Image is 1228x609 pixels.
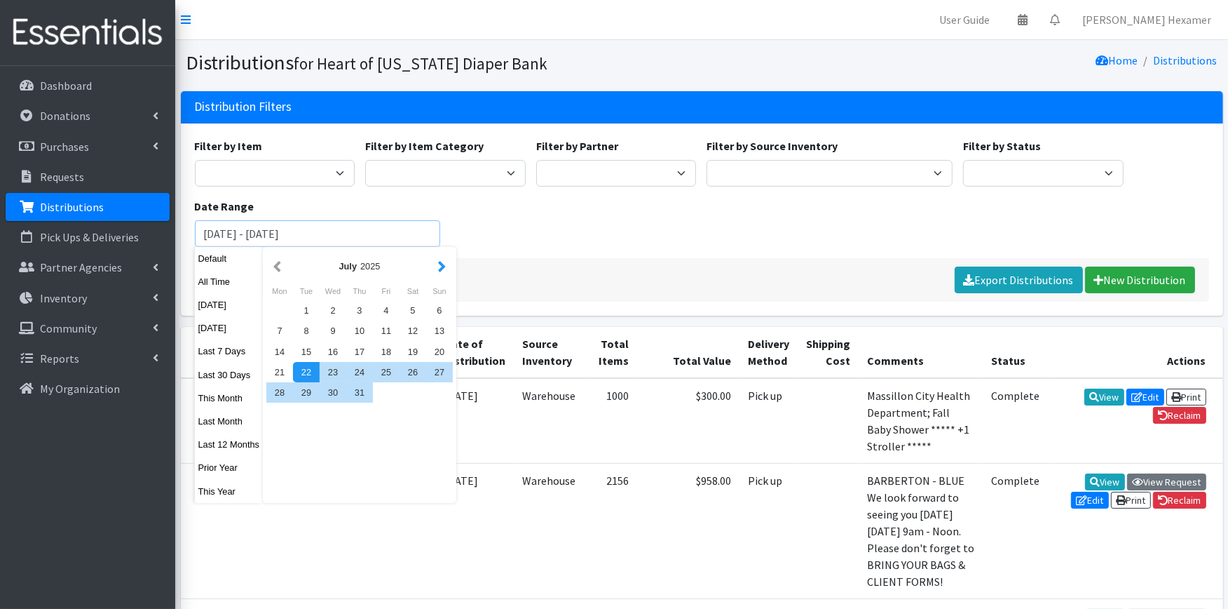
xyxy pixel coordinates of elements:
div: 2 [320,300,346,321]
td: Complete [983,463,1049,598]
th: Shipping Cost [798,327,859,378]
a: Inventory [6,284,170,312]
label: Filter by Status [963,138,1041,154]
p: Reports [40,352,79,366]
div: 29 [293,382,320,403]
div: 19 [400,342,426,362]
td: 96121 [181,378,237,464]
a: New Distribution [1085,267,1195,293]
div: 9 [320,321,346,341]
button: [DATE] [195,318,264,338]
strong: July [339,261,357,272]
td: [DATE] [437,463,514,598]
p: Distributions [40,200,104,214]
div: 25 [373,362,400,382]
p: Donations [40,109,90,123]
h1: Distributions [186,51,697,75]
a: Reclaim [1153,407,1206,424]
div: 16 [320,342,346,362]
a: Print [1111,492,1151,509]
a: Reclaim [1153,492,1206,509]
td: [DATE] [437,378,514,464]
a: View Request [1127,474,1206,490]
div: 3 [346,300,373,321]
label: Filter by Item [195,138,263,154]
div: 17 [346,342,373,362]
div: 30 [320,382,346,403]
th: ID [181,327,237,378]
div: 21 [266,362,293,382]
div: 8 [293,321,320,341]
input: January 1, 2011 - December 31, 2011 [195,220,441,247]
td: $958.00 [638,463,740,598]
td: Warehouse [514,378,585,464]
div: Wednesday [320,282,346,300]
div: 14 [266,342,293,362]
div: Sunday [426,282,453,300]
button: Prior Year [195,457,264,478]
p: My Organization [40,382,120,396]
p: Purchases [40,140,89,154]
th: Total Value [638,327,740,378]
p: Inventory [40,291,87,305]
a: Requests [6,163,170,191]
td: Salvation Army Akron [237,463,367,598]
a: Distributions [6,193,170,221]
button: All Time [195,272,264,292]
div: 22 [293,362,320,382]
button: Default [195,248,264,269]
span: 2025 [360,261,380,272]
div: Thursday [346,282,373,300]
div: 18 [373,342,400,362]
a: Export Distributions [955,267,1083,293]
div: 5 [400,300,426,321]
td: [DATE] [367,463,437,598]
th: Total Items [585,327,638,378]
a: Home [1096,53,1138,67]
label: Filter by Item Category [365,138,484,154]
a: Community [6,314,170,342]
a: Partner Agencies [6,253,170,281]
p: Partner Agencies [40,260,122,274]
th: Source Inventory [514,327,585,378]
label: Filter by Source Inventory [707,138,838,154]
p: Pick Ups & Deliveries [40,230,139,244]
th: Status [983,327,1049,378]
td: Warehouse [514,463,585,598]
div: 20 [426,342,453,362]
div: 27 [426,362,453,382]
a: Print [1166,389,1206,406]
td: $300.00 [638,378,740,464]
a: Dashboard [6,72,170,100]
div: 23 [320,362,346,382]
td: 1000 [585,378,638,464]
div: 15 [293,342,320,362]
img: HumanEssentials [6,9,170,56]
p: Dashboard [40,79,92,93]
div: 7 [266,321,293,341]
button: This Month [195,388,264,408]
label: Date Range [195,198,254,215]
td: Complete [983,378,1049,464]
button: Last Month [195,411,264,431]
button: Last 12 Months [195,434,264,455]
div: 24 [346,362,373,382]
div: 1 [293,300,320,321]
button: [DATE] [195,295,264,315]
h3: Distribution Filters [195,100,292,114]
div: 31 [346,382,373,403]
div: Friday [373,282,400,300]
div: 10 [346,321,373,341]
button: Last 30 Days [195,365,264,385]
div: 12 [400,321,426,341]
th: Delivery Method [740,327,798,378]
td: 96814 [181,463,237,598]
button: Last 7 Days [195,341,264,361]
button: This Year [195,481,264,502]
div: 4 [373,300,400,321]
td: Massillon City Health Department; Fall Baby Shower ***** +1 Stroller ***** [859,378,983,464]
div: 6 [426,300,453,321]
a: My Organization [6,375,170,403]
a: Purchases [6,133,170,161]
th: Date of Distribution [437,327,514,378]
